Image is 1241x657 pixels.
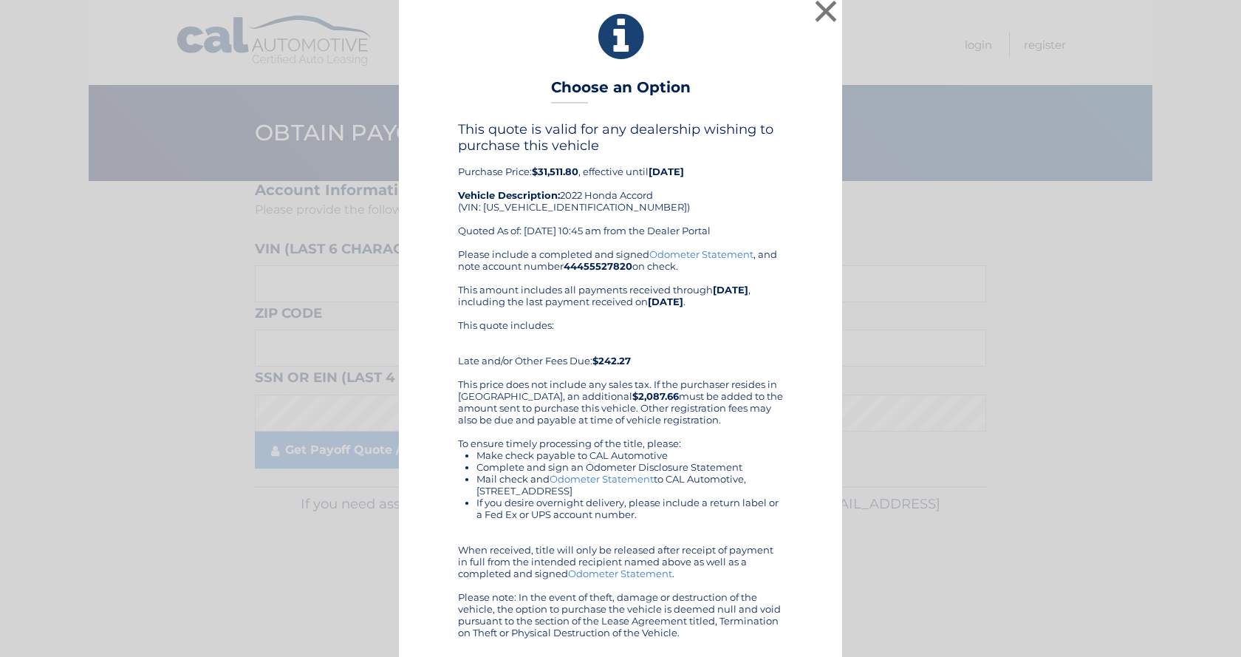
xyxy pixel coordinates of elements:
[551,78,691,104] h3: Choose an Option
[649,166,684,177] b: [DATE]
[476,473,783,497] li: Mail check and to CAL Automotive, [STREET_ADDRESS]
[458,248,783,639] div: Please include a completed and signed , and note account number on check. This amount includes al...
[648,296,683,307] b: [DATE]
[564,260,632,272] b: 44455527820
[476,449,783,461] li: Make check payable to CAL Automotive
[458,189,560,201] strong: Vehicle Description:
[458,121,783,248] div: Purchase Price: , effective until 2022 Honda Accord (VIN: [US_VEHICLE_IDENTIFICATION_NUMBER]) Quo...
[458,319,783,367] div: This quote includes: Late and/or Other Fees Due:
[632,390,679,402] b: $2,087.66
[592,355,631,367] b: $242.27
[532,166,578,177] b: $31,511.80
[458,121,783,154] h4: This quote is valid for any dealership wishing to purchase this vehicle
[476,461,783,473] li: Complete and sign an Odometer Disclosure Statement
[476,497,783,520] li: If you desire overnight delivery, please include a return label or a Fed Ex or UPS account number.
[649,248,753,260] a: Odometer Statement
[568,568,672,579] a: Odometer Statement
[550,473,654,485] a: Odometer Statement
[713,284,748,296] b: [DATE]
